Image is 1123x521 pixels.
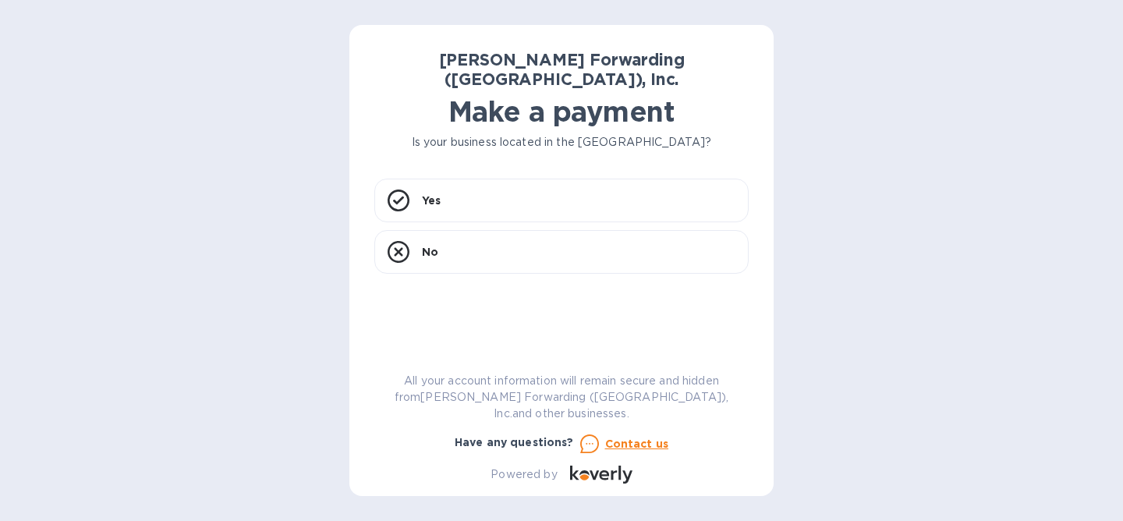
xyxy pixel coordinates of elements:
[422,244,438,260] p: No
[374,95,749,128] h1: Make a payment
[374,373,749,422] p: All your account information will remain secure and hidden from [PERSON_NAME] Forwarding ([GEOGRA...
[605,438,669,450] u: Contact us
[422,193,441,208] p: Yes
[491,466,557,483] p: Powered by
[455,436,574,448] b: Have any questions?
[374,134,749,151] p: Is your business located in the [GEOGRAPHIC_DATA]?
[439,50,685,89] b: [PERSON_NAME] Forwarding ([GEOGRAPHIC_DATA]), Inc.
